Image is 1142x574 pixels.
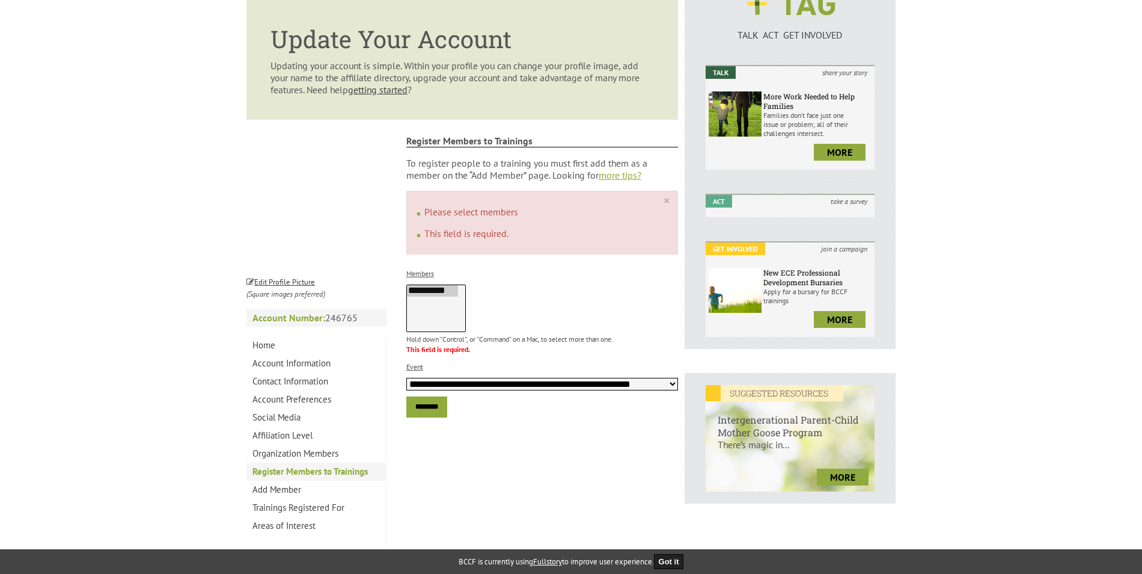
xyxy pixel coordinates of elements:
[706,17,875,41] a: TALK ACT GET INVOLVED
[706,439,875,463] p: There’s magic in...
[406,362,423,371] label: Event
[270,23,654,55] h1: Update Your Account
[763,287,872,305] p: Apply for a bursary for BCCF trainings
[823,195,875,208] i: take a survey
[406,269,434,278] label: Members
[406,135,679,147] strong: Register Members to Trainings
[706,195,732,208] em: Act
[246,499,386,517] a: Trainings Registered For
[814,144,866,161] a: more
[654,554,684,569] button: Got it
[246,481,386,499] a: Add Member
[246,445,386,463] a: Organization Members
[815,66,875,79] i: share your story
[246,336,386,354] a: Home
[246,354,386,372] a: Account Information
[706,401,875,439] h6: Intergenerational Parent-Child Mother Goose Program
[246,463,386,481] a: Register Members to Trainings
[817,469,869,486] a: more
[706,385,843,401] em: SUGGESTED RESOURCES
[533,557,562,567] a: Fullstory
[763,111,872,138] p: Families don’t face just one issue or problem; all of their challenges intersect.
[406,335,679,344] p: Hold down "Control", or "Command" on a Mac, to select more than one.
[763,268,872,287] h6: New ECE Professional Development Bursaries
[252,312,325,324] strong: Account Number:
[246,372,386,390] a: Contact Information
[424,206,657,218] li: Please select members
[814,311,866,328] a: more
[246,390,386,409] a: Account Preferences
[246,427,386,445] a: Affiliation Level
[424,227,657,239] li: This field is required.
[706,242,765,255] em: Get Involved
[246,289,325,299] i: (Square images preferred)
[246,409,386,427] a: Social Media
[246,275,315,287] a: Edit Profile Picture
[246,277,315,287] small: Edit Profile Picture
[246,517,386,535] a: Areas of Interest
[814,242,875,255] i: join a campaign
[348,84,408,96] a: getting started
[706,66,736,79] em: Talk
[763,91,872,111] h6: More Work Needed to Help Families
[406,345,679,354] p: This field is required.
[406,157,679,181] p: To register people to a training you must first add them as a member on the “Add Member” page. Lo...
[706,29,875,41] p: TALK ACT GET INVOLVED
[246,309,386,327] p: 246765
[599,169,641,181] a: more tips?
[664,195,669,207] a: ×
